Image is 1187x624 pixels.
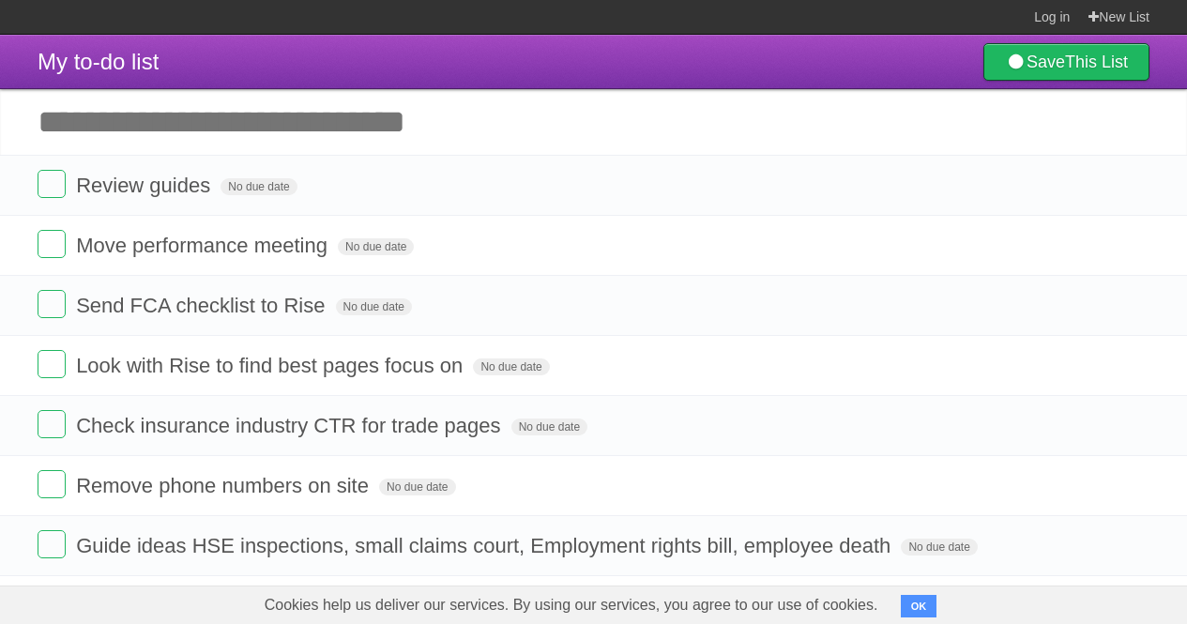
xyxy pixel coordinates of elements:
label: Done [38,290,66,318]
span: Cookies help us deliver our services. By using our services, you agree to our use of cookies. [246,586,897,624]
span: Move performance meeting [76,234,332,257]
span: No due date [473,358,549,375]
label: Done [38,530,66,558]
label: Done [38,350,66,378]
span: Check insurance industry CTR for trade pages [76,414,505,437]
span: Review guides [76,174,215,197]
span: Send FCA checklist to Rise [76,294,329,317]
span: No due date [901,539,977,556]
span: My to-do list [38,49,159,74]
button: OK [901,595,937,617]
span: No due date [221,178,297,195]
label: Done [38,470,66,498]
span: No due date [338,238,414,255]
span: No due date [379,479,455,495]
label: Done [38,410,66,438]
label: Done [38,230,66,258]
a: SaveThis List [983,43,1149,81]
label: Done [38,170,66,198]
span: Look with Rise to find best pages focus on [76,354,467,377]
span: No due date [511,419,587,435]
span: Remove phone numbers on site [76,474,373,497]
b: This List [1065,53,1128,71]
span: No due date [336,298,412,315]
span: Guide ideas HSE inspections, small claims court, Employment rights bill, employee death [76,534,895,557]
